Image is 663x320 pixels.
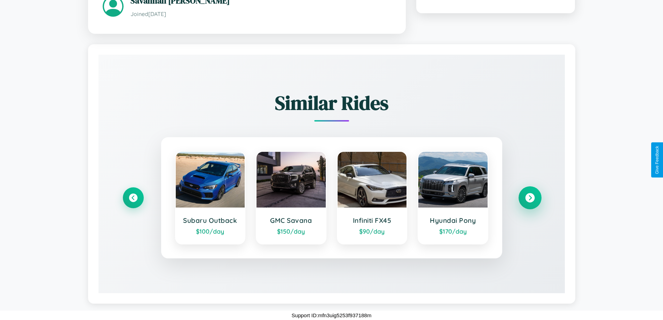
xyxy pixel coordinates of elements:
[418,151,488,244] a: Hyundai Pony$170/day
[183,216,238,225] h3: Subaru Outback
[263,227,319,235] div: $ 150 /day
[256,151,326,244] a: GMC Savana$150/day
[345,227,400,235] div: $ 90 /day
[292,311,371,320] p: Support ID: mfn3uig5253f937188m
[175,151,246,244] a: Subaru Outback$100/day
[425,227,481,235] div: $ 170 /day
[655,146,660,174] div: Give Feedback
[337,151,408,244] a: Infiniti FX45$90/day
[183,227,238,235] div: $ 100 /day
[263,216,319,225] h3: GMC Savana
[123,89,540,116] h2: Similar Rides
[131,9,391,19] p: Joined [DATE]
[425,216,481,225] h3: Hyundai Pony
[345,216,400,225] h3: Infiniti FX45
